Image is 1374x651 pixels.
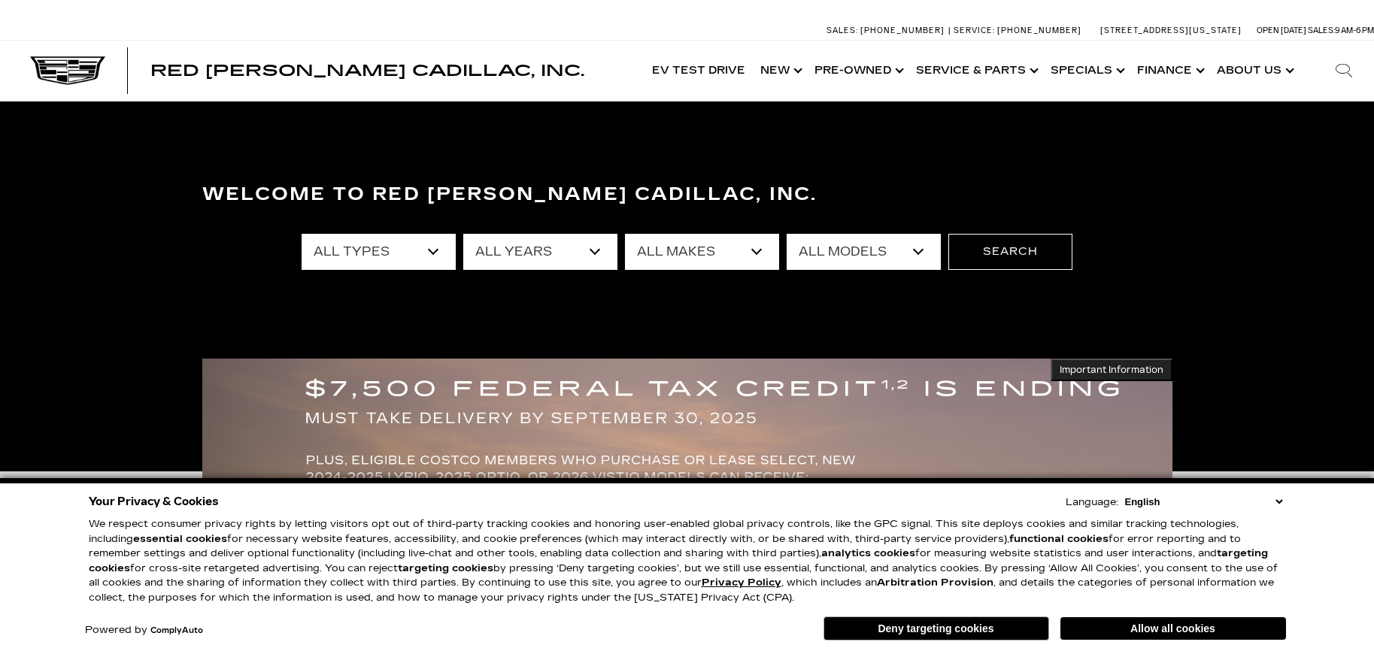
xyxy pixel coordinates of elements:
[302,234,456,270] select: Filter by type
[948,26,1085,35] a: Service: [PHONE_NUMBER]
[821,547,915,559] strong: analytics cookies
[702,577,781,589] a: Privacy Policy
[1257,26,1306,35] span: Open [DATE]
[150,63,584,78] a: Red [PERSON_NAME] Cadillac, Inc.
[807,41,908,101] a: Pre-Owned
[1121,495,1286,509] select: Language Select
[954,26,995,35] span: Service:
[827,26,858,35] span: Sales:
[1209,41,1299,101] a: About Us
[877,577,993,589] strong: Arbitration Provision
[85,625,203,635] div: Powered by
[908,41,1043,101] a: Service & Parts
[150,62,584,80] span: Red [PERSON_NAME] Cadillac, Inc.
[1066,498,1118,507] div: Language:
[150,626,203,635] a: ComplyAuto
[948,234,1072,270] button: Search
[1009,533,1109,545] strong: functional cookies
[1051,359,1172,381] button: Important Information
[860,26,945,35] span: [PHONE_NUMBER]
[997,26,1081,35] span: [PHONE_NUMBER]
[827,26,948,35] a: Sales: [PHONE_NUMBER]
[1043,41,1130,101] a: Specials
[787,234,941,270] select: Filter by model
[30,56,105,85] img: Cadillac Dark Logo with Cadillac White Text
[89,547,1268,574] strong: targeting cookies
[463,234,617,270] select: Filter by year
[89,517,1286,605] p: We respect consumer privacy rights by letting visitors opt out of third-party tracking cookies an...
[133,533,227,545] strong: essential cookies
[1060,617,1286,640] button: Allow all cookies
[202,180,1172,210] h3: Welcome to Red [PERSON_NAME] Cadillac, Inc.
[1130,41,1209,101] a: Finance
[645,41,753,101] a: EV Test Drive
[823,616,1049,640] button: Deny targeting cookies
[1060,364,1163,376] span: Important Information
[1308,26,1335,35] span: Sales:
[89,491,219,512] span: Your Privacy & Cookies
[1335,26,1374,35] span: 9 AM-6 PM
[398,562,493,574] strong: targeting cookies
[1100,26,1242,35] a: [STREET_ADDRESS][US_STATE]
[625,234,779,270] select: Filter by make
[753,41,807,101] a: New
